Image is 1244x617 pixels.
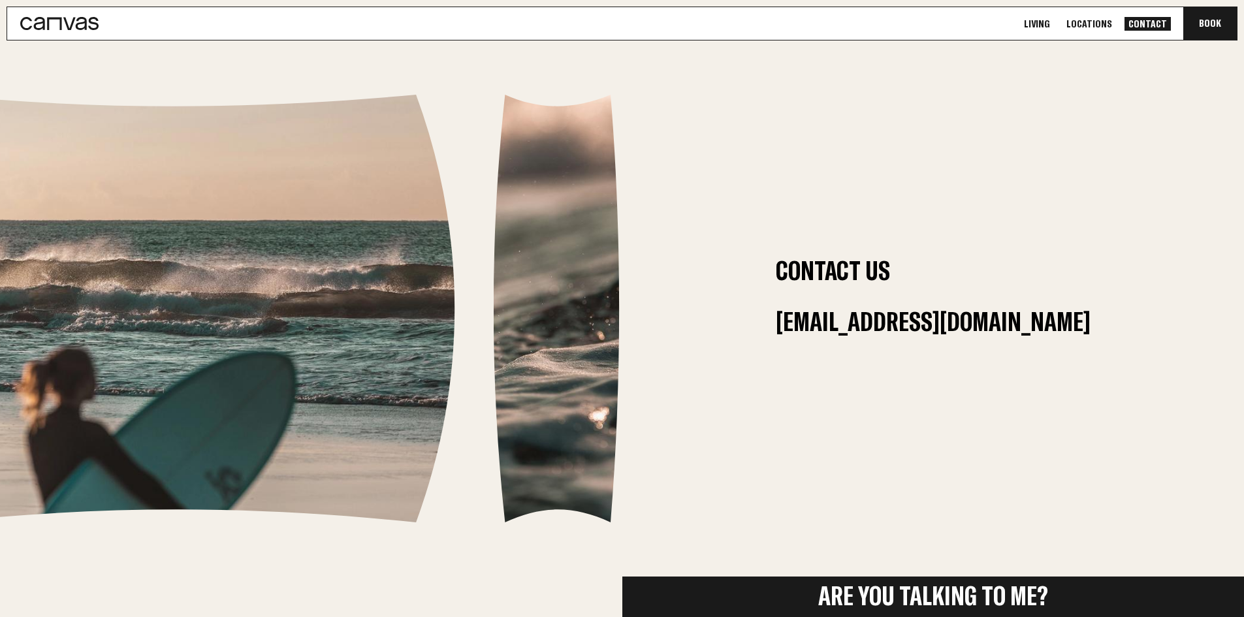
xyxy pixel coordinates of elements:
h1: Contact Us [776,258,1091,283]
a: Contact [1124,17,1171,31]
img: f51425e637488006e53d063710fa9d9f44a46166-400x1200.jpg [494,95,622,522]
a: Living [1020,17,1054,31]
a: Locations [1062,17,1116,31]
button: Book [1183,7,1237,40]
a: [EMAIL_ADDRESS][DOMAIN_NAME] [776,309,1091,334]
